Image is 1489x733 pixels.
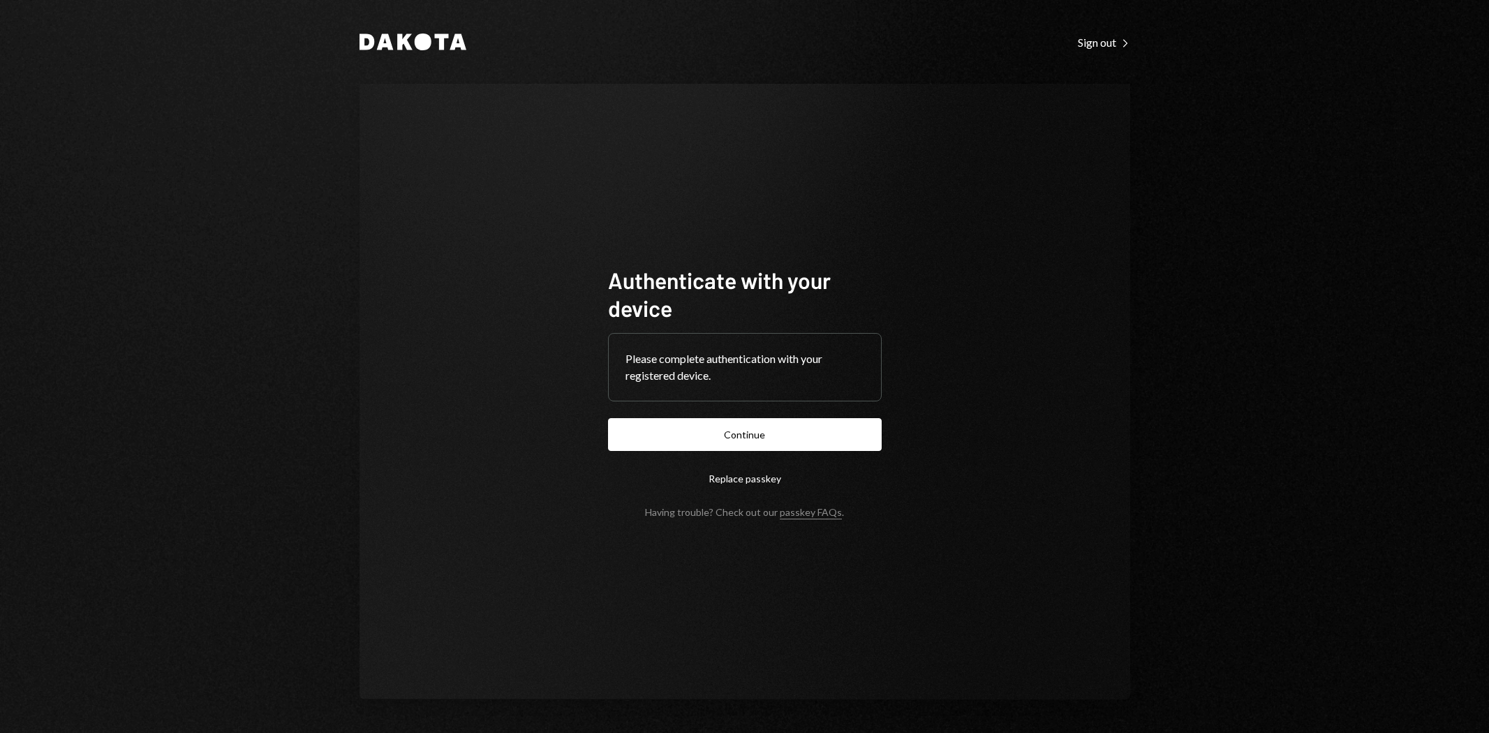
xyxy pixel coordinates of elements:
button: Replace passkey [608,462,882,495]
div: Having trouble? Check out our . [645,506,844,518]
button: Continue [608,418,882,451]
h1: Authenticate with your device [608,266,882,322]
div: Please complete authentication with your registered device. [625,350,864,384]
div: Sign out [1078,36,1130,50]
a: Sign out [1078,34,1130,50]
a: passkey FAQs [780,506,842,519]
